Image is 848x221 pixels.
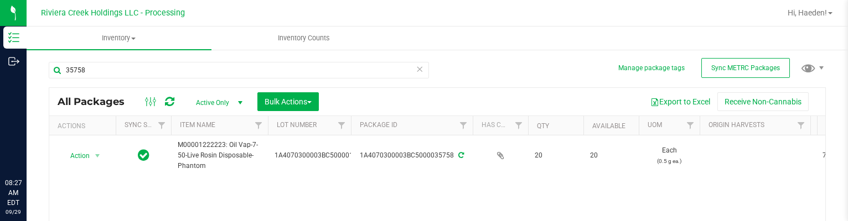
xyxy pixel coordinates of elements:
a: Inventory [27,27,211,50]
a: Filter [792,116,810,135]
p: (0.5 g ea.) [645,156,693,166]
a: Item Name [180,121,215,129]
span: Riviera Creek Holdings LLC - Processing [41,8,185,18]
p: 09/29 [5,208,22,216]
button: Manage package tags [618,64,685,73]
iframe: Resource center [11,133,44,166]
span: 1A4070300003BC5000015953 [275,150,369,161]
span: Inventory [27,33,211,43]
a: UOM [648,121,662,129]
button: Export to Excel [643,92,717,111]
a: Lot Number [277,121,317,129]
span: Hi, Haeden! [788,8,827,17]
span: M00001222223: Oil Vap-7-50-Live Rosin Disposable-Phantom [178,140,261,172]
p: 08:27 AM EDT [5,178,22,208]
a: Inventory Counts [211,27,396,50]
span: In Sync [138,148,149,163]
a: Filter [454,116,473,135]
a: Filter [333,116,351,135]
div: Actions [58,122,111,130]
a: Package ID [360,121,397,129]
span: 20 [590,150,632,161]
a: Available [592,122,625,130]
button: Bulk Actions [257,92,319,111]
span: Action [60,148,90,164]
a: Origin Harvests [709,121,764,129]
a: Filter [510,116,528,135]
a: Qty [537,122,549,130]
span: Sync from Compliance System [457,151,464,159]
button: Sync METRC Packages [701,58,790,78]
span: Inventory Counts [263,33,345,43]
span: Each [645,145,693,166]
a: Filter [250,116,268,135]
input: Search Package ID, Item Name, SKU, Lot or Part Number... [49,62,429,78]
span: All Packages [58,96,136,108]
span: Sync METRC Packages [711,64,780,72]
span: Bulk Actions [265,97,312,106]
inline-svg: Outbound [8,56,19,67]
a: Sync Status [125,121,167,129]
a: Filter [153,116,171,135]
a: Filter [681,116,700,135]
div: 1A4070300003BC5000035758 [349,150,474,161]
th: Has COA [473,116,528,135]
inline-svg: Inventory [8,32,19,43]
span: select [91,148,105,164]
span: 20 [535,150,577,161]
button: Receive Non-Cannabis [717,92,809,111]
span: Clear [416,62,423,76]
